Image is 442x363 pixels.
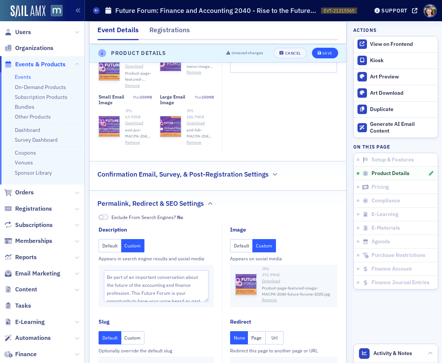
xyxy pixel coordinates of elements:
[371,238,390,245] span: Agenda
[195,95,214,100] span: Max
[149,25,190,39] div: Registrations
[111,214,183,221] span: Exclude From Search Engines?
[4,28,31,36] a: Users
[15,44,53,52] span: Organizations
[51,5,63,17] img: SailAMX
[187,114,213,120] div: 186.78 KB
[230,239,253,252] button: Default
[140,95,152,100] span: 250MB
[4,318,45,326] a: E-Learning
[97,25,139,40] div: Event Details
[15,94,67,100] a: Subscription Products
[354,69,438,85] a: Art Preview
[274,48,306,58] button: Cancel
[354,101,438,117] button: Duplicate
[312,48,338,58] button: Save
[266,331,284,344] button: Url
[353,27,377,33] h4: Actions
[121,331,145,344] button: Custom
[99,347,214,354] div: Optionally override the default slug
[125,114,152,120] div: 63.93 KB
[99,94,131,106] div: Small Email Image
[99,239,121,252] button: Default
[160,94,193,106] div: Large Email Image
[121,239,145,252] button: Custom
[371,156,414,163] span: Setup & Features
[248,331,266,344] button: Page
[370,106,434,113] div: Duplicate
[262,285,332,297] span: Product-page-featured-image-MACPA-2040-future-forums-2025.jpg
[111,49,166,57] h4: Product Details
[354,85,438,101] a: Art Download
[262,272,332,278] div: 372.99 KB
[371,252,425,259] span: Purchase Restrictions
[187,69,201,75] button: Remove
[15,237,52,245] span: Memberships
[4,269,60,278] a: Email Marketing
[370,57,434,64] div: Kiosk
[354,36,438,52] a: View on Frontend
[15,269,60,278] span: Email Marketing
[15,84,66,91] a: On-Demand Products
[99,318,110,326] div: Slug
[381,7,408,14] div: Support
[15,136,58,143] a: Survey Dashboard
[262,297,277,303] button: Remove
[4,221,53,229] a: Subscriptions
[97,199,204,208] h2: Permalink, Redirect & SEO Settings
[15,318,45,326] span: E-Learning
[423,4,437,17] span: Profile
[230,331,248,344] button: None
[15,334,51,342] span: Automations
[11,5,45,17] img: SailAMX
[370,90,434,97] div: Art Download
[15,127,40,133] a: Dashboard
[4,285,37,294] a: Content
[262,266,332,272] div: JPG
[4,334,51,342] a: Automations
[15,159,33,166] a: Venues
[4,60,66,69] a: Events & Products
[230,255,337,262] div: Appears on social media
[15,28,31,36] span: Users
[232,50,263,56] span: Unsaved changes
[125,127,152,139] span: eml-pro-MACPA-2040-future-forum-12-08-2025.jpg
[125,120,152,126] a: Download
[125,63,152,69] a: Download
[371,197,400,204] span: Compliance
[4,302,31,310] a: Tasks
[45,5,63,18] a: View Homepage
[15,253,37,261] span: Reports
[15,221,53,229] span: Subscriptions
[187,139,201,146] button: Remove
[125,70,152,83] span: Product-page-featured-image-MACPA-2040-future-forums-2025.jpg
[187,127,213,139] span: eml-hdr-MACPA-2040-future-forums-2025.jpg
[252,239,276,252] button: Custom
[371,170,409,177] span: Product Details
[125,139,140,146] button: Remove
[15,103,34,110] a: Bundles
[15,285,37,294] span: Content
[262,278,332,284] a: Download
[15,350,37,358] span: Finance
[99,255,214,262] div: Appears in search engine results and social media
[15,74,31,80] a: Events
[353,143,438,150] h4: On this page
[285,51,301,55] div: Cancel
[15,113,51,120] a: Other Products
[177,214,183,220] span: No
[97,169,269,179] h2: Confirmation Email, Survey, & Post-Registration Settings
[370,74,434,80] div: Art Preview
[115,6,317,15] h1: Future Forum: Finance and Accounting 2040 - Rise to the Future Together ([DATE])
[15,60,66,69] span: Events & Products
[230,226,246,234] div: Image
[187,58,213,70] span: 300x100-menu-image--MACPA-2040-future-forum-[DATE].jpg
[133,95,152,100] span: Max
[230,318,251,326] div: Redirect
[354,117,438,138] button: Generate AI Email Content
[15,188,34,197] span: Orders
[371,211,398,218] span: E-Learning
[125,83,140,89] button: Remove
[4,205,52,213] a: Registrations
[202,95,214,100] span: 250MB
